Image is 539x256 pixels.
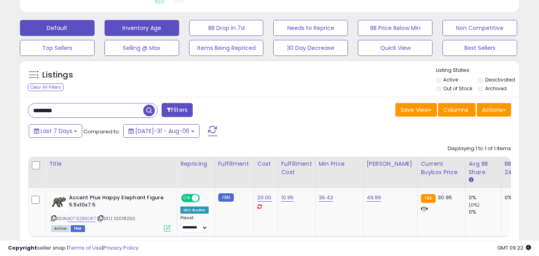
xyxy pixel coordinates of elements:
[257,160,274,168] div: Cost
[497,244,531,252] span: 2025-08-14 09:22 GMT
[438,194,452,201] span: 30.95
[358,20,432,36] button: BB Price Below Min
[443,76,458,83] label: Active
[273,20,348,36] button: Needs to Reprice
[469,208,501,216] div: 0%
[218,160,251,168] div: Fulfillment
[103,244,138,252] a: Privacy Policy
[180,215,209,233] div: Preset:
[41,127,72,135] span: Last 7 Days
[469,177,474,184] small: Avg BB Share.
[8,244,138,252] div: seller snap | |
[477,103,511,117] button: Actions
[485,76,515,83] label: Deactivated
[51,194,171,231] div: ASIN:
[51,225,69,232] span: All listings currently available for purchase on Amazon
[319,160,360,168] div: Min Price
[71,225,85,232] span: FBM
[281,160,312,177] div: Fulfillment Cost
[436,67,519,74] p: Listing States:
[319,194,334,202] a: 36.42
[469,202,480,208] small: (0%)
[469,194,501,201] div: 0%
[180,206,209,214] div: Win BuyBox
[442,40,517,56] button: Best Sellers
[443,106,468,114] span: Columns
[421,160,462,177] div: Current Buybox Price
[20,40,95,56] button: Top Sellers
[180,160,211,168] div: Repricing
[485,85,507,92] label: Archived
[442,20,517,36] button: Non Competitive
[28,83,63,91] div: Clear All Filters
[162,103,193,117] button: Filters
[199,194,211,201] span: OFF
[97,215,136,222] span: | SKU: 10018250
[367,160,414,168] div: [PERSON_NAME]
[257,194,272,202] a: 20.00
[20,20,95,36] button: Default
[218,193,234,202] small: FBM
[105,20,179,36] button: Inventory Age
[51,194,67,210] img: 41Xh2PeRfnL._SL40_.jpg
[189,40,264,56] button: Items Being Repriced
[135,127,190,135] span: [DATE]-31 - Aug-06
[367,194,381,202] a: 49.99
[49,160,174,168] div: Title
[182,194,192,201] span: ON
[358,40,432,56] button: Quick View
[83,128,120,135] span: Compared to:
[281,194,294,202] a: 10.95
[67,215,96,222] a: B079ZB9DRT
[469,160,498,177] div: Avg BB Share
[42,69,73,81] h5: Listings
[443,85,472,92] label: Out of Stock
[105,40,179,56] button: Selling @ Max
[123,124,199,138] button: [DATE]-31 - Aug-06
[448,145,511,153] div: Displaying 1 to 1 of 1 items
[438,103,476,117] button: Columns
[395,103,437,117] button: Save View
[68,244,102,252] a: Terms of Use
[273,40,348,56] button: 30 Day Decrease
[505,160,534,177] div: BB Share 24h.
[189,20,264,36] button: BB Drop in 7d
[421,194,436,203] small: FBA
[69,194,166,211] b: Accent Plus Happy Elephant Figure 5.5x10x7.5
[8,244,37,252] strong: Copyright
[505,194,531,201] div: 0%
[29,124,82,138] button: Last 7 Days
